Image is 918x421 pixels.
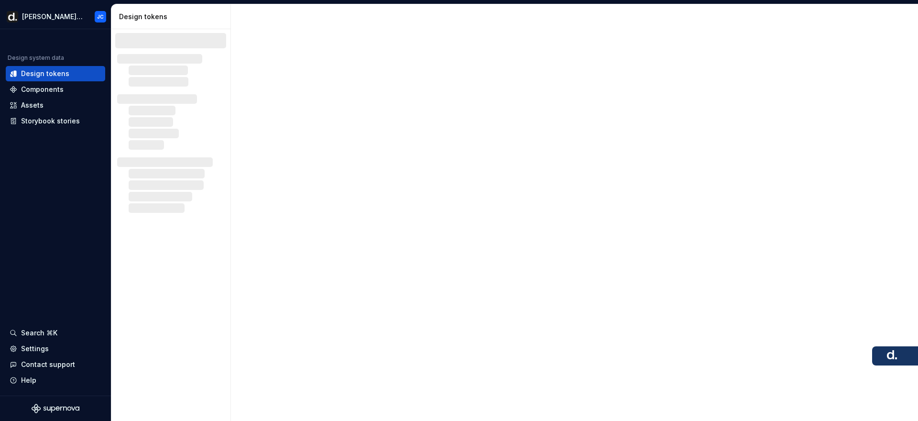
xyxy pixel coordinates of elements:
div: Assets [21,100,44,110]
div: JC [97,13,104,21]
div: Design system data [8,54,64,62]
button: Contact support [6,357,105,372]
img: b918d911-6884-482e-9304-cbecc30deec6.png [7,11,18,22]
div: Search ⌘K [21,328,57,338]
svg: Supernova Logo [32,404,79,413]
button: [PERSON_NAME] UIJC [2,6,109,27]
div: Design tokens [119,12,227,22]
div: Contact support [21,360,75,369]
div: Settings [21,344,49,354]
a: Assets [6,98,105,113]
div: Components [21,85,64,94]
div: Storybook stories [21,116,80,126]
a: Components [6,82,105,97]
button: Search ⌘K [6,325,105,341]
div: [PERSON_NAME] UI [22,12,83,22]
a: Settings [6,341,105,356]
div: Design tokens [21,69,69,78]
div: Help [21,376,36,385]
a: Design tokens [6,66,105,81]
button: Help [6,373,105,388]
a: Storybook stories [6,113,105,129]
